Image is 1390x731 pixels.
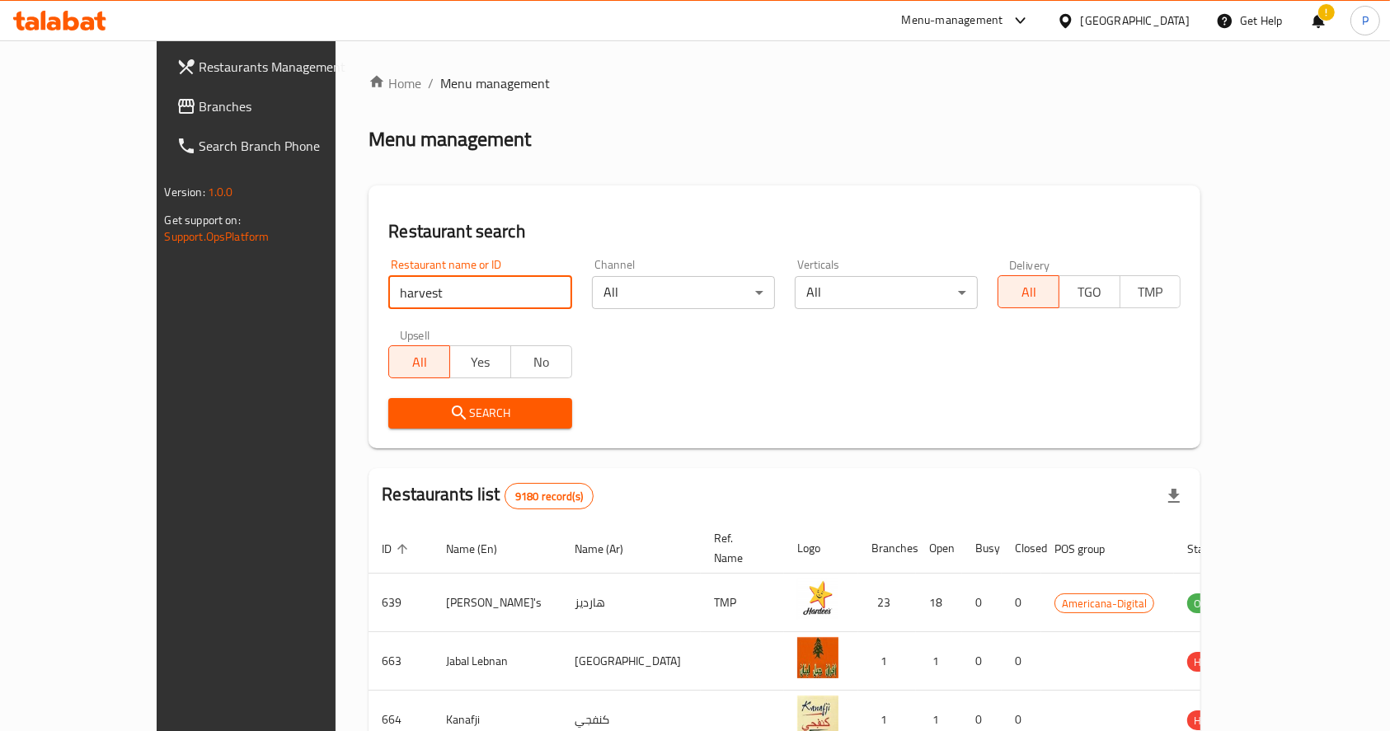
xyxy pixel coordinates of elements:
[1002,574,1041,632] td: 0
[369,73,421,93] a: Home
[916,574,962,632] td: 18
[1066,280,1114,304] span: TGO
[369,574,433,632] td: 639
[163,126,389,166] a: Search Branch Phone
[962,523,1002,574] th: Busy
[449,345,511,378] button: Yes
[163,47,389,87] a: Restaurants Management
[369,632,433,691] td: 663
[388,345,450,378] button: All
[388,398,571,429] button: Search
[784,523,858,574] th: Logo
[1059,275,1120,308] button: TGO
[1187,653,1237,672] span: HIDDEN
[902,11,1003,30] div: Menu-management
[165,209,241,231] span: Get support on:
[388,276,571,309] input: Search for restaurant name or ID..
[200,57,376,77] span: Restaurants Management
[200,136,376,156] span: Search Branch Phone
[1127,280,1175,304] span: TMP
[858,632,916,691] td: 1
[1187,711,1237,730] span: HIDDEN
[400,329,430,340] label: Upsell
[446,539,519,559] span: Name (En)
[1187,539,1241,559] span: Status
[1187,594,1228,613] span: OPEN
[561,632,701,691] td: [GEOGRAPHIC_DATA]
[916,632,962,691] td: 1
[701,574,784,632] td: TMP
[433,632,561,691] td: Jabal Lebnan
[1002,632,1041,691] td: 0
[165,226,270,247] a: Support.OpsPlatform
[505,483,594,509] div: Total records count
[396,350,444,374] span: All
[962,632,1002,691] td: 0
[369,126,531,152] h2: Menu management
[795,276,978,309] div: All
[1054,539,1126,559] span: POS group
[518,350,566,374] span: No
[1005,280,1053,304] span: All
[916,523,962,574] th: Open
[382,482,594,509] h2: Restaurants list
[369,73,1200,93] nav: breadcrumb
[457,350,505,374] span: Yes
[714,528,764,568] span: Ref. Name
[1120,275,1181,308] button: TMP
[433,574,561,632] td: [PERSON_NAME]'s
[858,523,916,574] th: Branches
[575,539,645,559] span: Name (Ar)
[1009,259,1050,270] label: Delivery
[163,87,389,126] a: Branches
[208,181,233,203] span: 1.0.0
[998,275,1059,308] button: All
[200,96,376,116] span: Branches
[797,579,838,620] img: Hardee's
[797,637,838,678] img: Jabal Lebnan
[592,276,775,309] div: All
[165,181,205,203] span: Version:
[561,574,701,632] td: هارديز
[858,574,916,632] td: 23
[505,489,593,504] span: 9180 record(s)
[388,219,1181,244] h2: Restaurant search
[1081,12,1190,30] div: [GEOGRAPHIC_DATA]
[1187,652,1237,672] div: HIDDEN
[1154,476,1194,516] div: Export file
[428,73,434,93] li: /
[1362,12,1369,30] span: P
[962,574,1002,632] td: 0
[510,345,572,378] button: No
[402,403,558,424] span: Search
[382,539,413,559] span: ID
[1055,594,1153,613] span: Americana-Digital
[1002,523,1041,574] th: Closed
[440,73,550,93] span: Menu management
